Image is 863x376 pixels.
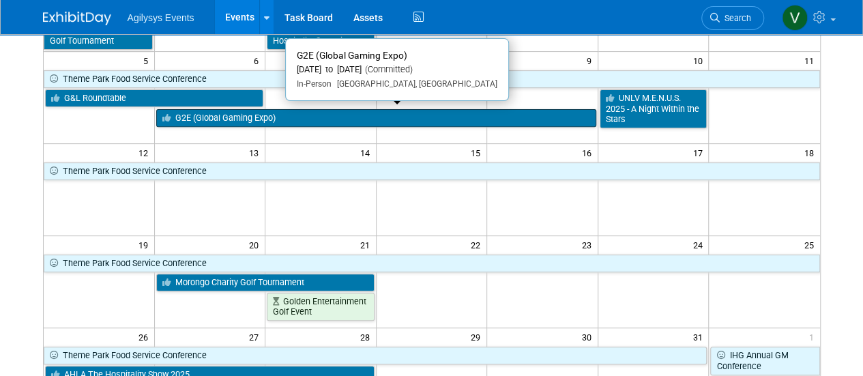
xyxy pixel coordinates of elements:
span: 28 [359,328,376,345]
span: G2E (Global Gaming Expo) [297,50,407,61]
span: Agilysys Events [128,12,194,23]
span: 17 [691,144,708,161]
span: 29 [469,328,486,345]
span: 24 [691,236,708,253]
span: 18 [803,144,820,161]
span: 6 [252,52,265,69]
span: 30 [581,328,598,345]
span: 31 [691,328,708,345]
span: 16 [581,144,598,161]
span: 1 [808,328,820,345]
a: Golden Entertainment Golf Event [267,293,375,321]
img: Vaitiare Munoz [782,5,808,31]
span: 12 [137,144,154,161]
a: UNLV M.E.N.U.S. 2025 - A Night Within the Stars [600,89,707,128]
span: 13 [248,144,265,161]
span: 10 [691,52,708,69]
span: 5 [142,52,154,69]
a: OPL Charities 2025 Golf Tournament [44,22,153,50]
a: Theme Park Food Service Conference [44,255,820,272]
span: [GEOGRAPHIC_DATA], [GEOGRAPHIC_DATA] [332,79,497,89]
span: 26 [137,328,154,345]
span: 27 [248,328,265,345]
a: G2E (Global Gaming Expo) [156,109,596,127]
span: 21 [359,236,376,253]
span: 25 [803,236,820,253]
a: Theme Park Food Service Conference [44,162,820,180]
a: Destination AI Hospitality Summit [267,22,375,50]
span: 23 [581,236,598,253]
a: Theme Park Food Service Conference [44,347,707,364]
span: 19 [137,236,154,253]
a: G&L Roundtable [45,89,264,107]
a: Theme Park Food Service Conference [44,70,820,88]
span: (Committed) [362,64,413,74]
a: Search [701,6,764,30]
div: [DATE] to [DATE] [297,64,497,76]
span: 9 [585,52,598,69]
span: 15 [469,144,486,161]
span: 14 [359,144,376,161]
span: 20 [248,236,265,253]
span: 22 [469,236,486,253]
a: IHG Annual GM Conference [710,347,819,375]
img: ExhibitDay [43,12,111,25]
a: Morongo Charity Golf Tournament [156,274,375,291]
span: 11 [803,52,820,69]
span: In-Person [297,79,332,89]
span: Search [720,13,751,23]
